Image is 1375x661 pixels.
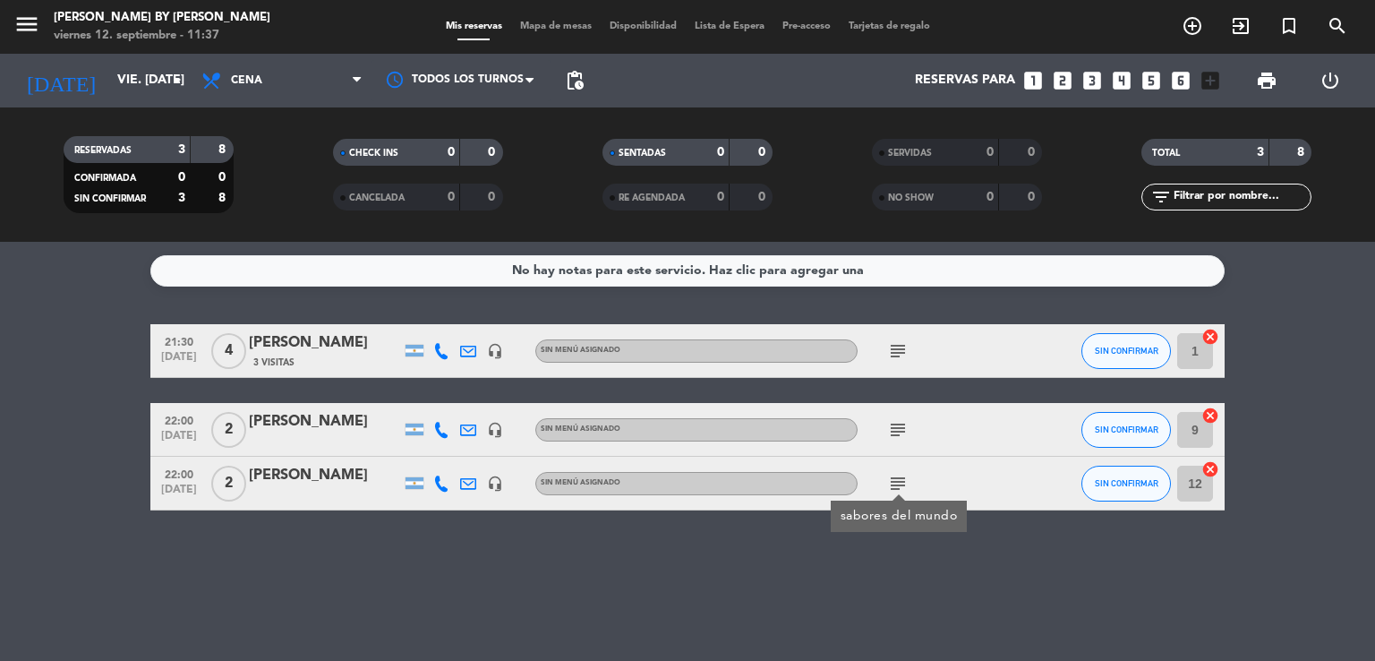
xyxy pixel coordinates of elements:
[511,21,601,31] span: Mapa de mesas
[1297,146,1308,159] strong: 8
[1028,146,1038,159] strong: 0
[1081,333,1171,369] button: SIN CONFIRMAR
[1201,407,1219,425] i: cancel
[487,422,503,438] i: headset_mic
[1150,186,1172,208] i: filter_list
[178,143,185,156] strong: 3
[1201,328,1219,346] i: cancel
[218,192,229,204] strong: 8
[157,330,201,351] span: 21:30
[218,171,229,184] strong: 0
[1021,69,1045,92] i: looks_one
[1319,70,1341,91] i: power_settings_new
[1182,15,1203,37] i: add_circle_outline
[986,191,994,203] strong: 0
[488,191,499,203] strong: 0
[619,149,666,158] span: SENTADAS
[541,347,620,354] span: Sin menú asignado
[541,479,620,486] span: Sin menú asignado
[54,9,270,27] div: [PERSON_NAME] by [PERSON_NAME]
[887,419,909,441] i: subject
[253,356,295,370] span: 3 Visitas
[1140,69,1163,92] i: looks_5
[211,466,246,502] span: 2
[211,412,246,448] span: 2
[488,146,499,159] strong: 0
[249,410,401,434] div: [PERSON_NAME]
[1095,425,1158,434] span: SIN CONFIRMAR
[686,21,773,31] span: Lista de Espera
[487,476,503,492] i: headset_mic
[1110,69,1133,92] i: looks_4
[1327,15,1348,37] i: search
[13,11,40,38] i: menu
[1152,149,1180,158] span: TOTAL
[157,463,201,484] span: 22:00
[1298,54,1362,107] div: LOG OUT
[448,146,455,159] strong: 0
[986,146,994,159] strong: 0
[1278,15,1300,37] i: turned_in_not
[74,174,136,183] span: CONFIRMADA
[601,21,686,31] span: Disponibilidad
[915,73,1015,88] span: Reservas para
[437,21,511,31] span: Mis reservas
[157,409,201,430] span: 22:00
[1199,69,1222,92] i: add_box
[619,193,685,202] span: RE AGENDADA
[717,191,724,203] strong: 0
[1051,69,1074,92] i: looks_two
[178,171,185,184] strong: 0
[1169,69,1192,92] i: looks_6
[564,70,585,91] span: pending_actions
[1257,146,1264,159] strong: 3
[1230,15,1251,37] i: exit_to_app
[887,473,909,494] i: subject
[249,464,401,487] div: [PERSON_NAME]
[487,343,503,359] i: headset_mic
[1256,70,1277,91] span: print
[218,143,229,156] strong: 8
[840,21,939,31] span: Tarjetas de regalo
[1081,466,1171,502] button: SIN CONFIRMAR
[157,484,201,504] span: [DATE]
[54,27,270,45] div: viernes 12. septiembre - 11:37
[1080,69,1104,92] i: looks_3
[888,149,932,158] span: SERVIDAS
[211,333,246,369] span: 4
[512,261,864,281] div: No hay notas para este servicio. Haz clic para agregar una
[773,21,840,31] span: Pre-acceso
[167,70,188,91] i: arrow_drop_down
[178,192,185,204] strong: 3
[231,74,262,87] span: Cena
[249,331,401,355] div: [PERSON_NAME]
[1095,478,1158,488] span: SIN CONFIRMAR
[157,351,201,372] span: [DATE]
[1028,191,1038,203] strong: 0
[1172,187,1311,207] input: Filtrar por nombre...
[888,193,934,202] span: NO SHOW
[758,146,769,159] strong: 0
[841,507,958,526] div: sabores del mundo
[13,61,108,100] i: [DATE]
[887,340,909,362] i: subject
[349,193,405,202] span: CANCELADA
[717,146,724,159] strong: 0
[13,11,40,44] button: menu
[74,146,132,155] span: RESERVADAS
[448,191,455,203] strong: 0
[157,430,201,451] span: [DATE]
[1201,460,1219,478] i: cancel
[349,149,398,158] span: CHECK INS
[74,194,146,203] span: SIN CONFIRMAR
[758,191,769,203] strong: 0
[541,425,620,433] span: Sin menú asignado
[1081,412,1171,448] button: SIN CONFIRMAR
[1095,346,1158,356] span: SIN CONFIRMAR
